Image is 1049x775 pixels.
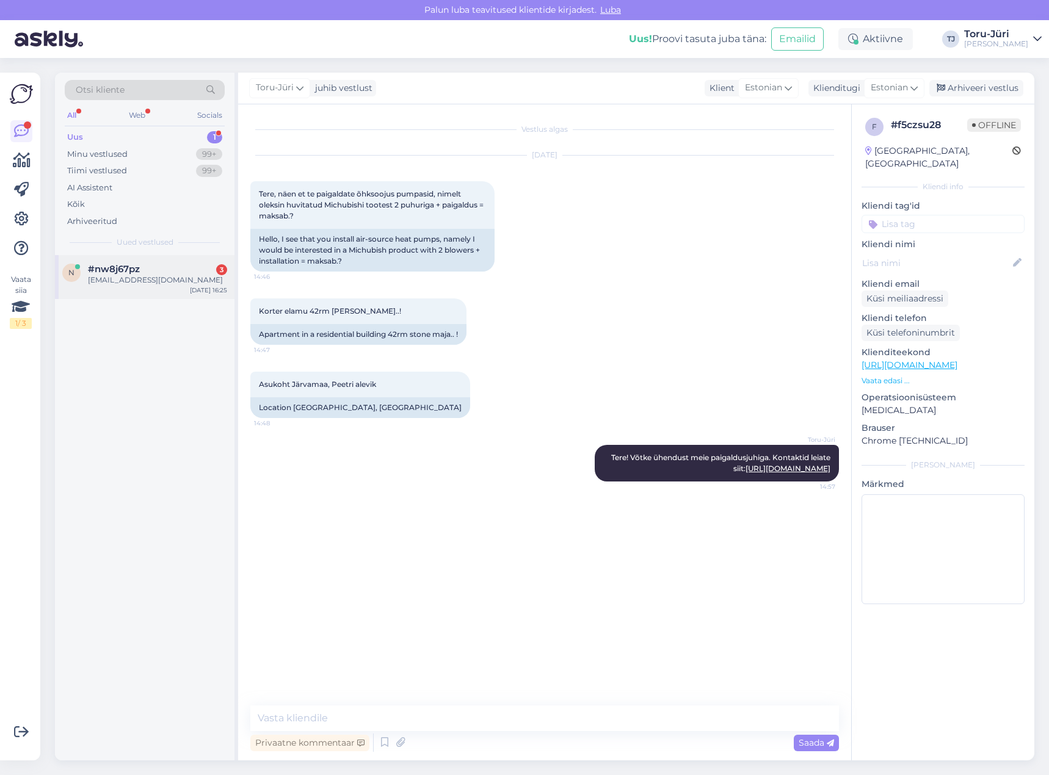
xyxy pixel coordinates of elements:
span: n [68,268,74,277]
div: Arhiveeritud [67,215,117,228]
span: Asukoht Järvamaa, Peetri alevik [259,380,376,389]
p: Kliendi telefon [862,312,1025,325]
span: Toru-Jüri [256,81,294,95]
div: Aktiivne [838,28,913,50]
div: [DATE] 16:25 [190,286,227,295]
span: 14:46 [254,272,300,281]
p: Märkmed [862,478,1025,491]
div: Location [GEOGRAPHIC_DATA], [GEOGRAPHIC_DATA] [250,397,470,418]
input: Lisa tag [862,215,1025,233]
span: #nw8j67pz [88,264,140,275]
span: Korter elamu 42rm [PERSON_NAME]..! [259,306,401,315]
input: Lisa nimi [862,256,1011,270]
div: juhib vestlust [310,82,372,95]
span: Uued vestlused [117,237,173,248]
a: [URL][DOMAIN_NAME] [862,359,957,370]
img: Askly Logo [10,82,33,106]
div: Küsi telefoninumbrit [862,325,960,341]
span: Estonian [871,81,908,95]
span: Toru-Jüri [789,435,835,444]
a: [URL][DOMAIN_NAME] [746,464,830,473]
div: Tiimi vestlused [67,165,127,177]
p: Operatsioonisüsteem [862,391,1025,404]
div: All [65,107,79,123]
div: [DATE] [250,150,839,160]
div: [GEOGRAPHIC_DATA], [GEOGRAPHIC_DATA] [865,145,1012,170]
span: Offline [967,118,1021,132]
span: Tere, näen et te paigaldate õhksoojus pumpasid, nimelt oleksin huvitatud Michubishi tootest 2 puh... [259,189,485,220]
p: Kliendi email [862,278,1025,290]
div: Arhiveeri vestlus [929,80,1023,96]
span: Tere! Võtke ühendust meie paigaldusjuhiga. Kontaktid leiate siit: [611,453,832,473]
div: Web [126,107,148,123]
span: Saada [799,737,834,748]
div: Vestlus algas [250,124,839,135]
div: [PERSON_NAME] [862,460,1025,470]
div: Uus [67,131,83,143]
div: Kõik [67,198,85,211]
div: Küsi meiliaadressi [862,290,948,307]
p: Vaata edasi ... [862,375,1025,386]
b: Uus! [629,33,652,45]
div: Toru-Jüri [964,29,1028,39]
div: Proovi tasuta juba täna: [629,32,766,46]
div: [PERSON_NAME] [964,39,1028,49]
span: 14:47 [254,345,300,355]
a: Toru-Jüri[PERSON_NAME] [964,29,1042,49]
p: Kliendi nimi [862,238,1025,251]
p: Kliendi tag'id [862,200,1025,212]
div: [EMAIL_ADDRESS][DOMAIN_NAME] [88,275,227,286]
div: Kliendi info [862,181,1025,192]
div: Klienditugi [808,82,860,95]
p: Klienditeekond [862,346,1025,359]
div: Minu vestlused [67,148,128,160]
p: Brauser [862,422,1025,434]
p: [MEDICAL_DATA] [862,404,1025,417]
div: 3 [216,264,227,275]
div: 99+ [196,165,222,177]
span: Luba [597,4,625,15]
div: Klient [705,82,735,95]
span: 14:48 [254,419,300,428]
span: 14:57 [789,482,835,491]
div: Socials [195,107,225,123]
span: Otsi kliente [76,84,125,96]
div: 1 [207,131,222,143]
div: 99+ [196,148,222,160]
span: f [872,122,877,131]
div: TJ [942,31,959,48]
div: Vaata siia [10,274,32,329]
button: Emailid [771,27,824,51]
div: AI Assistent [67,182,112,194]
span: Estonian [745,81,782,95]
p: Chrome [TECHNICAL_ID] [862,434,1025,447]
div: 1 / 3 [10,318,32,329]
div: # f5czsu28 [891,118,967,132]
div: Apartment in a residential building 42rm stone maja.. ! [250,324,466,345]
div: Privaatne kommentaar [250,735,369,751]
div: Hello, I see that you install air-source heat pumps, namely I would be interested in a Michubish ... [250,229,495,272]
